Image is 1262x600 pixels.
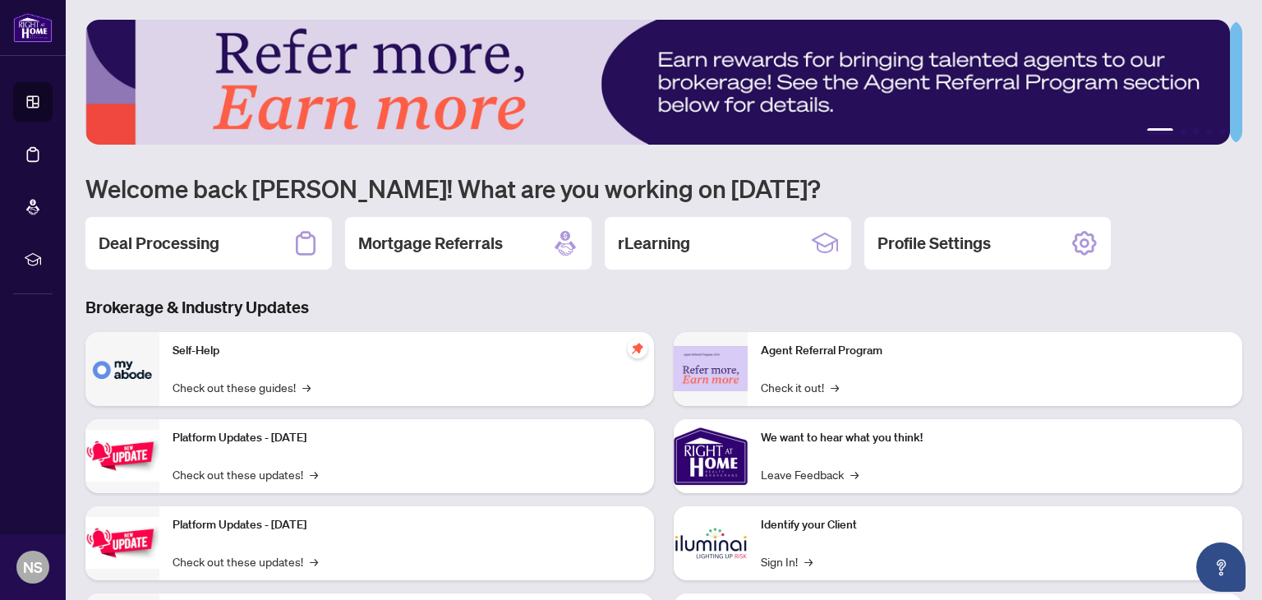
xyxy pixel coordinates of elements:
a: Leave Feedback→ [761,465,859,483]
p: Agent Referral Program [761,342,1229,360]
span: → [302,378,311,396]
button: Open asap [1196,542,1246,592]
a: Check out these guides!→ [173,378,311,396]
button: 5 [1219,128,1226,135]
span: → [831,378,839,396]
span: pushpin [628,339,647,358]
a: Check out these updates!→ [173,552,318,570]
h2: rLearning [618,232,690,255]
button: 1 [1147,128,1173,135]
img: logo [13,12,53,43]
p: Self-Help [173,342,641,360]
span: NS [23,556,43,579]
img: Agent Referral Program [674,346,748,391]
h2: Mortgage Referrals [358,232,503,255]
img: Platform Updates - July 21, 2025 [85,430,159,482]
img: Self-Help [85,332,159,406]
h2: Profile Settings [877,232,991,255]
span: → [310,465,318,483]
img: Slide 0 [85,20,1230,145]
h2: Deal Processing [99,232,219,255]
p: Identify your Client [761,516,1229,534]
img: We want to hear what you think! [674,419,748,493]
a: Check out these updates!→ [173,465,318,483]
span: → [310,552,318,570]
img: Platform Updates - July 8, 2025 [85,517,159,569]
p: We want to hear what you think! [761,429,1229,447]
p: Platform Updates - [DATE] [173,516,641,534]
h3: Brokerage & Industry Updates [85,296,1242,319]
h1: Welcome back [PERSON_NAME]! What are you working on [DATE]? [85,173,1242,204]
a: Sign In!→ [761,552,813,570]
button: 4 [1206,128,1213,135]
p: Platform Updates - [DATE] [173,429,641,447]
button: 3 [1193,128,1200,135]
span: → [850,465,859,483]
button: 2 [1180,128,1186,135]
img: Identify your Client [674,506,748,580]
span: → [804,552,813,570]
a: Check it out!→ [761,378,839,396]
